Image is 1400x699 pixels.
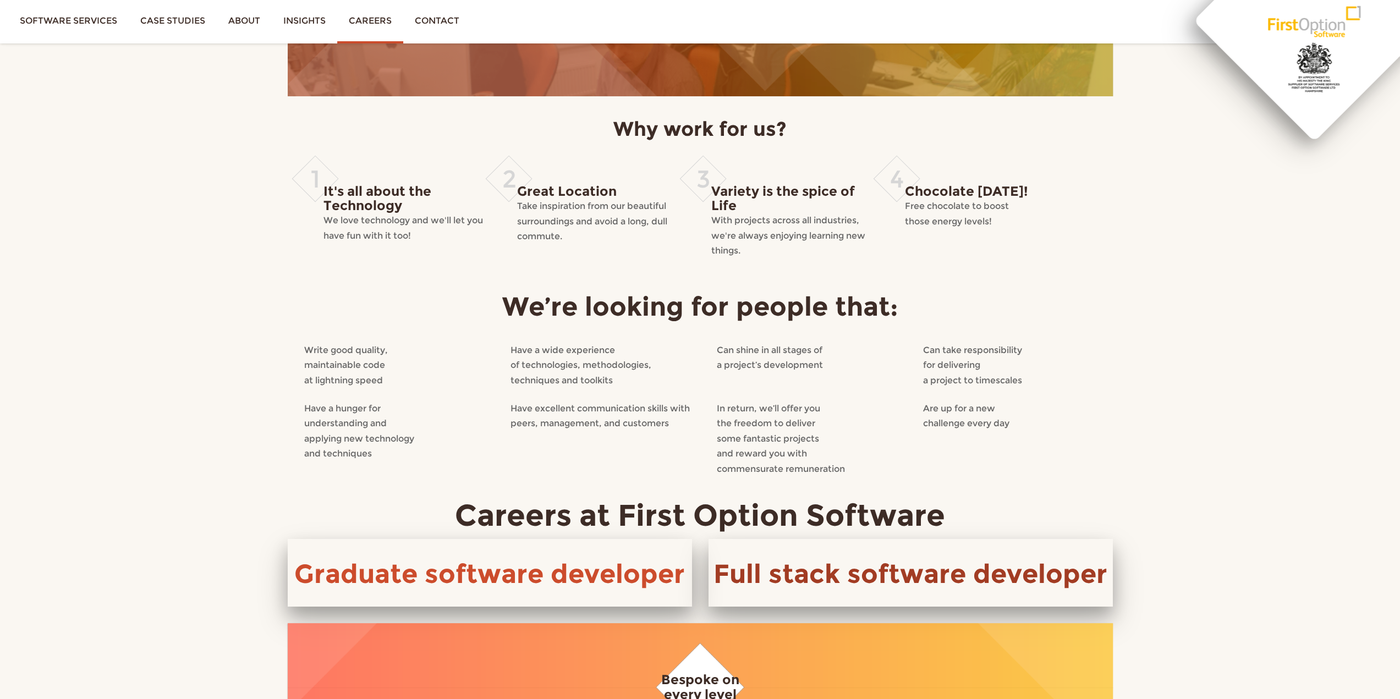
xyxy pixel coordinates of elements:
[711,184,883,213] h4: Variety is the spice of Life
[923,401,1113,431] p: Are up for a new challenge every day
[905,184,1077,199] h4: Chocolate [DATE]!
[334,118,1066,140] h3: Why work for us?
[713,558,1107,590] a: Full stack software developer
[323,184,496,213] h4: It's all about the Technology
[717,343,907,373] p: Can shine in all stages of a project’s development
[923,343,1113,388] p: Can take responsibility for delivering a project to timescales
[294,558,685,590] a: Graduate software developer
[510,343,700,388] p: Have a wide experience of technologies, methodologies, techniques and toolkits
[905,199,1077,229] p: Free chocolate to boost those energy levels!
[323,213,496,243] p: We love technology and we'll let you have fun with it too!
[717,401,907,477] p: In return, we’ll offer you the freedom to deliver some fantastic projects and reward you with com...
[288,292,1113,321] h3: We’re looking for people that:
[711,213,883,258] p: With projects across all industries, we're always enjoying learning new things.
[304,401,494,461] p: Have a hunger for understanding and applying new technology and techniques
[517,199,689,244] p: Take inspiration from our beautiful surroundings and avoid a long, dull commute.
[517,184,689,199] h4: Great Location
[288,499,1113,532] h2: Careers at First Option Software
[510,401,700,431] p: Have excellent communication skills with peers, management, and customers
[304,343,494,388] p: Write good quality, maintainable code at lightning speed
